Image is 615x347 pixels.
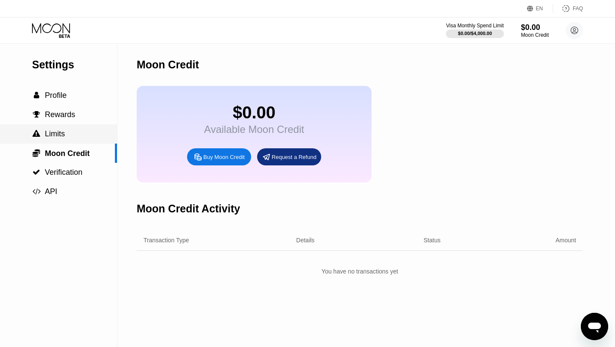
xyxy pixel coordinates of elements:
iframe: Schaltfläche zum Öffnen des Messaging-Fensters [581,313,608,340]
div: EN [536,6,543,12]
div: Moon Credit [521,32,549,38]
span:  [34,91,39,99]
div: $0.00 [204,103,304,122]
span: Rewards [45,110,75,119]
span:  [32,188,41,195]
div:  [32,111,41,118]
div: EN [527,4,553,13]
div:  [32,149,41,157]
span:  [32,130,40,138]
div: Visa Monthly Spend Limit$0.00/$4,000.00 [446,23,504,38]
div: Moon Credit Activity [137,203,240,215]
div: FAQ [553,4,583,13]
span: Limits [45,129,65,138]
div: Status [424,237,441,244]
div: Buy Moon Credit [187,148,251,165]
span: Moon Credit [45,149,90,158]
div: Settings [32,59,117,71]
div: Buy Moon Credit [203,153,245,161]
div: $0.00 [521,23,549,32]
div: Moon Credit [137,59,199,71]
div: $0.00Moon Credit [521,23,549,38]
span:  [33,111,40,118]
div: FAQ [573,6,583,12]
div: Transaction Type [143,237,189,244]
div: Request a Refund [257,148,321,165]
div:  [32,130,41,138]
div: Details [296,237,315,244]
div: $0.00 / $4,000.00 [458,31,492,36]
div: Available Moon Credit [204,124,304,135]
div: You have no transactions yet [137,264,583,279]
div: Amount [556,237,576,244]
span: API [45,187,57,196]
span: Profile [45,91,67,100]
span: Verification [45,168,82,176]
span:  [32,168,40,176]
div:  [32,91,41,99]
div: Request a Refund [272,153,316,161]
div:  [32,168,41,176]
div: Visa Monthly Spend Limit [446,23,504,29]
span:  [32,149,40,157]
